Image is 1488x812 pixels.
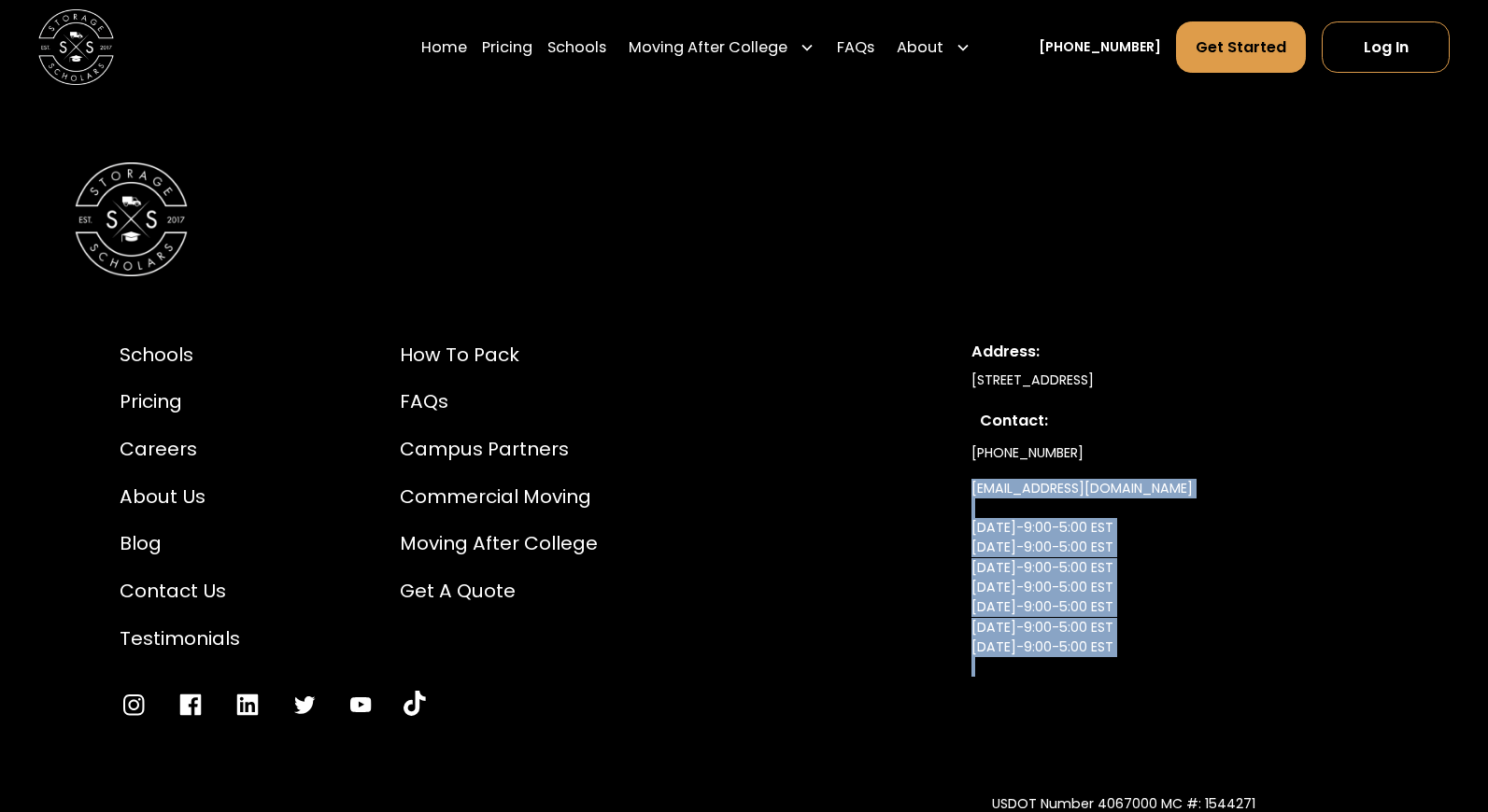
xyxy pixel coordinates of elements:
[38,9,114,85] img: Storage Scholars main logo
[400,387,598,415] a: FAQs
[75,162,189,276] img: Storage Scholars Logomark.
[120,624,240,652] a: Testimonials
[1322,21,1451,73] a: Log In
[971,470,1193,704] a: [EMAIL_ADDRESS][DOMAIN_NAME][DATE]-9:00-5:00 EST[DATE]-9:00-5:00 EST[DATE]-9:00-5:00 EST[DATE]-9:...
[400,341,598,369] a: How to Pack
[421,21,467,74] a: Home
[400,435,598,463] a: Campus Partners
[629,36,787,59] div: Moving After College
[177,691,205,719] a: Go to Facebook
[120,341,240,369] a: Schools
[120,387,240,415] a: Pricing
[347,691,375,719] a: Go to YouTube
[482,21,532,74] a: Pricing
[621,21,822,74] div: Moving After College
[980,410,1361,432] div: Contact:
[120,577,240,605] a: Contact Us
[120,691,148,719] a: Go to Instagram
[1176,21,1307,73] a: Get Started
[120,529,240,557] a: Blog
[897,36,943,59] div: About
[120,483,240,511] a: About Us
[400,529,598,557] a: Moving After College
[547,21,606,74] a: Schools
[400,483,598,511] a: Commercial Moving
[889,21,978,74] div: About
[971,436,1084,470] a: [PHONE_NUMBER]
[400,577,598,605] a: Get a Quote
[234,691,262,719] a: Go to LinkedIn
[404,691,426,719] a: Go to YouTube
[120,435,240,463] a: Careers
[971,371,1368,390] div: [STREET_ADDRESS]
[971,341,1368,363] div: Address:
[837,21,874,74] a: FAQs
[1039,37,1161,57] a: [PHONE_NUMBER]
[291,691,319,719] a: Go to Twitter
